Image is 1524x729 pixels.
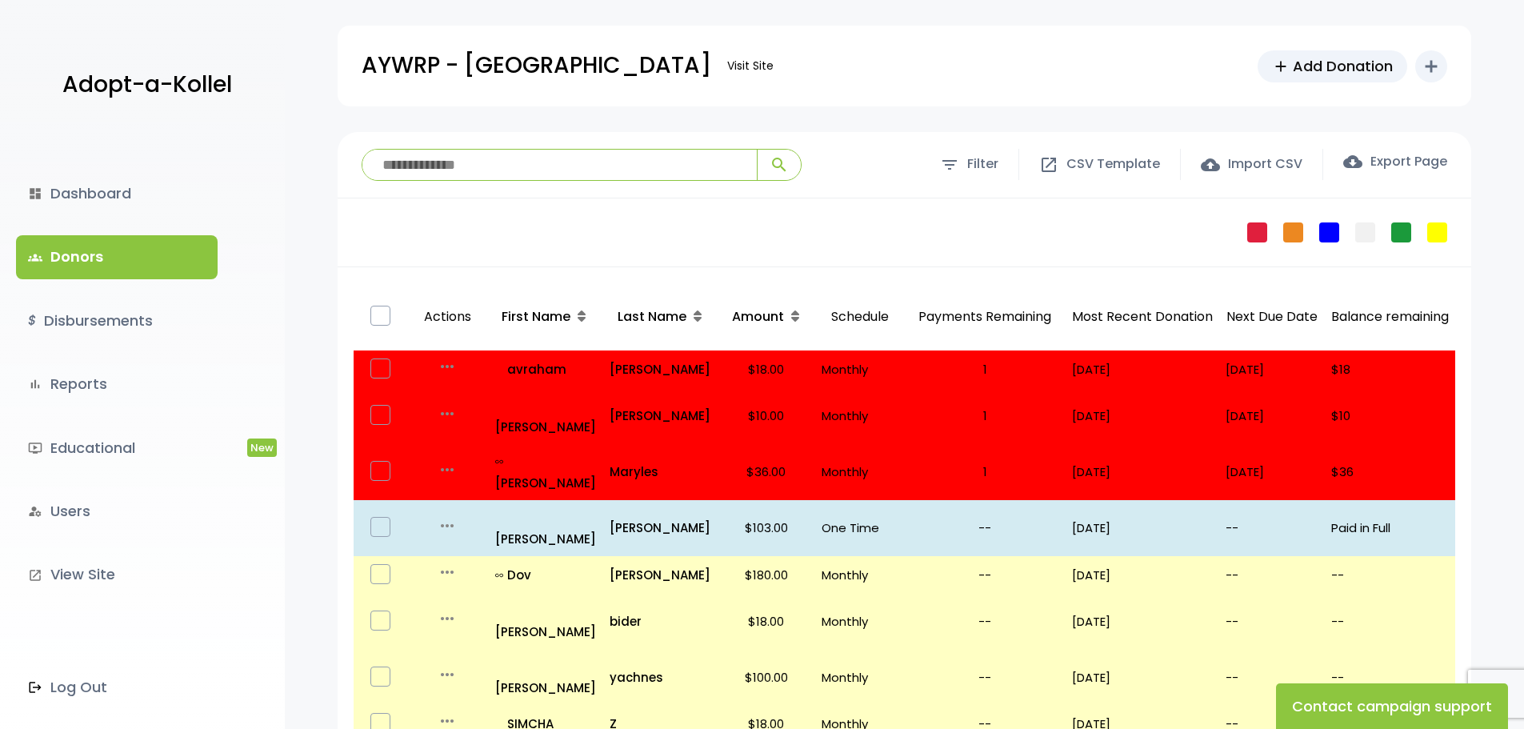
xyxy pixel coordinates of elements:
p: [PERSON_NAME] [495,451,597,494]
span: Amount [732,307,784,326]
p: [DATE] [1072,405,1213,427]
p: $103.00 [724,517,809,539]
i: $ [28,310,36,333]
i: more_horiz [438,404,457,423]
a: yachnes [610,667,711,688]
i: bar_chart [28,377,42,391]
a: launchView Site [16,553,218,596]
p: -- [910,517,1059,539]
a: avraham [495,358,597,380]
i: all_inclusive [495,458,507,466]
p: Dov [495,564,597,586]
p: Monthly [822,461,898,483]
p: [DATE] [1072,667,1213,688]
a: [PERSON_NAME] [610,517,711,539]
p: $18.00 [724,611,809,632]
p: [PERSON_NAME] [495,395,597,438]
p: [DATE] [1072,358,1213,380]
a: ondemand_videoEducationalNew [16,427,218,470]
p: -- [1331,667,1449,688]
i: more_horiz [438,609,457,628]
span: Add Donation [1293,55,1393,77]
span: filter_list [940,155,959,174]
i: launch [28,568,42,583]
span: add [1272,58,1290,75]
a: [PERSON_NAME] [610,405,711,427]
span: CSV Template [1066,153,1160,176]
p: Balance remaining [1331,306,1449,329]
p: $10 [1331,405,1449,427]
span: cloud_upload [1201,155,1220,174]
p: $180.00 [724,564,809,586]
a: Adopt-a-Kollel [54,46,232,124]
label: Export Page [1343,152,1447,171]
span: Last Name [618,307,686,326]
span: Filter [967,153,998,176]
p: Adopt-a-Kollel [62,65,232,105]
i: manage_accounts [28,504,42,519]
button: Contact campaign support [1276,683,1508,729]
a: Visit Site [719,50,782,82]
p: [DATE] [1072,461,1213,483]
a: $Disbursements [16,299,218,342]
p: [DATE] [1072,517,1213,539]
p: [DATE] [1226,358,1318,380]
i: more_horiz [438,665,457,684]
p: $36 [1331,461,1449,483]
span: Import CSV [1228,153,1302,176]
p: Payments Remaining [910,290,1059,345]
p: 1 [910,358,1059,380]
p: $18.00 [724,358,809,380]
p: AYWRP - [GEOGRAPHIC_DATA] [362,46,711,86]
i: more_horiz [438,460,457,479]
i: more_horiz [438,563,457,582]
a: dashboardDashboard [16,172,218,215]
p: $10.00 [724,405,809,427]
span: search [770,155,789,174]
p: [DATE] [1226,405,1318,427]
i: add [1422,57,1441,76]
p: [PERSON_NAME] [610,358,711,380]
a: addAdd Donation [1258,50,1407,82]
p: Monthly [822,611,898,632]
a: [PERSON_NAME] [495,655,597,699]
p: -- [1226,611,1318,632]
p: Monthly [822,358,898,380]
a: bar_chartReports [16,362,218,406]
p: -- [910,564,1059,586]
p: -- [910,667,1059,688]
p: -- [1226,564,1318,586]
p: $100.00 [724,667,809,688]
span: groups [28,250,42,265]
a: [PERSON_NAME] [495,599,597,643]
i: all_inclusive [495,571,507,579]
button: search [757,150,801,180]
button: add [1415,50,1447,82]
span: New [247,439,277,457]
i: ondemand_video [28,441,42,455]
a: Maryles [610,461,711,483]
span: First Name [502,307,570,326]
p: [DATE] [1072,611,1213,632]
a: [PERSON_NAME] [495,507,597,550]
p: 1 [910,461,1059,483]
p: 1 [910,405,1059,427]
span: cloud_download [1343,152,1362,171]
i: more_horiz [438,516,457,535]
a: Log Out [16,666,218,709]
a: bider [610,611,711,632]
a: manage_accountsUsers [16,490,218,533]
p: -- [1226,667,1318,688]
p: [DATE] [1072,564,1213,586]
a: all_inclusive[PERSON_NAME] [495,451,597,494]
a: all_inclusiveDov [495,564,597,586]
i: dashboard [28,186,42,201]
i: more_horiz [438,357,457,376]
